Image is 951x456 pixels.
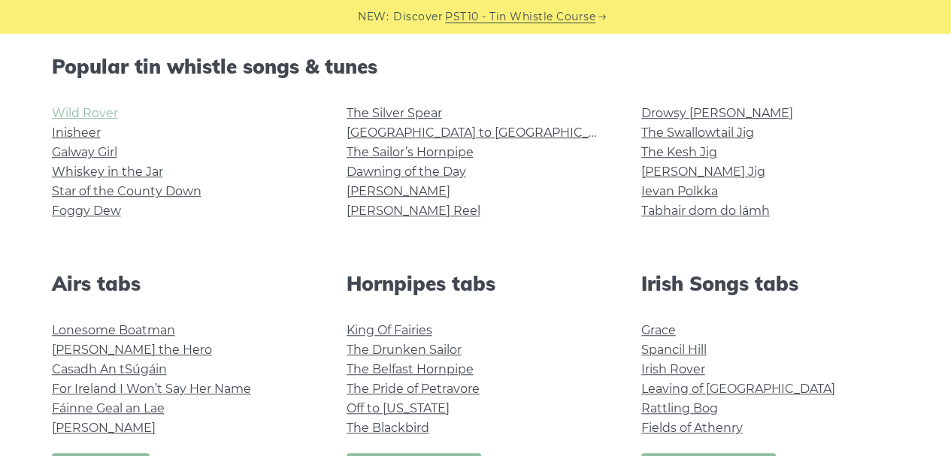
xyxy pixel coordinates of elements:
a: [PERSON_NAME] the Hero [52,343,212,357]
a: Tabhair dom do lámh [641,204,770,218]
a: The Pride of Petravore [347,382,480,396]
a: Grace [641,323,676,337]
a: The Sailor’s Hornpipe [347,145,474,159]
h2: Hornpipes tabs [347,272,605,295]
a: Inisheer [52,125,101,140]
a: The Kesh Jig [641,145,717,159]
a: Dawning of the Day [347,165,466,179]
a: The Blackbird [347,421,429,435]
a: Rattling Bog [641,401,718,415]
a: Drowsy [PERSON_NAME] [641,106,793,120]
span: NEW: [358,8,389,26]
h2: Airs tabs [52,272,310,295]
a: Ievan Polkka [641,184,718,198]
a: [GEOGRAPHIC_DATA] to [GEOGRAPHIC_DATA] [347,125,624,140]
a: [PERSON_NAME] Reel [347,204,480,218]
a: Casadh An tSúgáin [52,362,167,376]
a: Off to [US_STATE] [347,401,450,415]
a: Fields of Athenry [641,421,743,435]
a: King Of Fairies [347,323,432,337]
a: Lonesome Boatman [52,323,175,337]
span: Discover [393,8,443,26]
a: For Ireland I Won’t Say Her Name [52,382,251,396]
a: The Drunken Sailor [347,343,462,357]
a: The Swallowtail Jig [641,125,754,140]
a: PST10 - Tin Whistle Course [445,8,595,26]
a: The Belfast Hornpipe [347,362,474,376]
h2: Irish Songs tabs [641,272,900,295]
a: Leaving of [GEOGRAPHIC_DATA] [641,382,835,396]
a: The Silver Spear [347,106,442,120]
a: Irish Rover [641,362,705,376]
a: Star of the County Down [52,184,201,198]
a: Foggy Dew [52,204,121,218]
a: [PERSON_NAME] Jig [641,165,765,179]
a: Galway Girl [52,145,117,159]
a: [PERSON_NAME] [52,421,156,435]
a: [PERSON_NAME] [347,184,450,198]
a: Fáinne Geal an Lae [52,401,165,415]
a: Spancil Hill [641,343,707,357]
h2: Popular tin whistle songs & tunes [52,55,900,78]
a: Whiskey in the Jar [52,165,163,179]
a: Wild Rover [52,106,118,120]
